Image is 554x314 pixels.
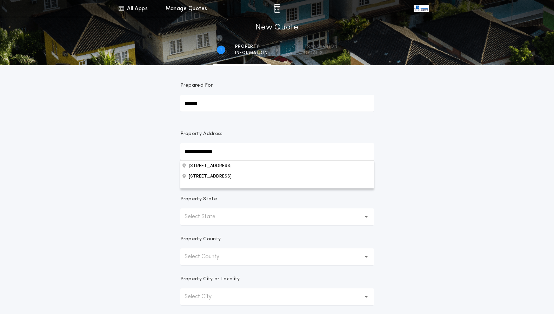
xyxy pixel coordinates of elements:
[255,22,298,33] h1: New Quote
[235,44,268,49] span: Property
[185,253,231,261] p: Select County
[289,47,291,53] h2: 2
[180,160,374,171] button: Property Address[STREET_ADDRESS]
[220,47,222,53] h2: 1
[235,50,268,56] span: information
[304,50,338,56] span: details
[274,4,280,13] img: img
[185,293,223,301] p: Select City
[185,213,227,221] p: Select State
[180,82,213,89] p: Prepared For
[180,95,374,112] input: Prepared For
[180,208,374,225] button: Select State
[180,236,221,243] p: Property County
[414,5,428,12] img: vs-icon
[180,196,217,203] p: Property State
[180,131,374,138] p: Property Address
[304,44,338,49] span: Transaction
[180,248,374,265] button: Select County
[180,288,374,305] button: Select City
[180,171,374,181] button: Property Address[STREET_ADDRESS]
[180,276,240,283] p: Property City or Locality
